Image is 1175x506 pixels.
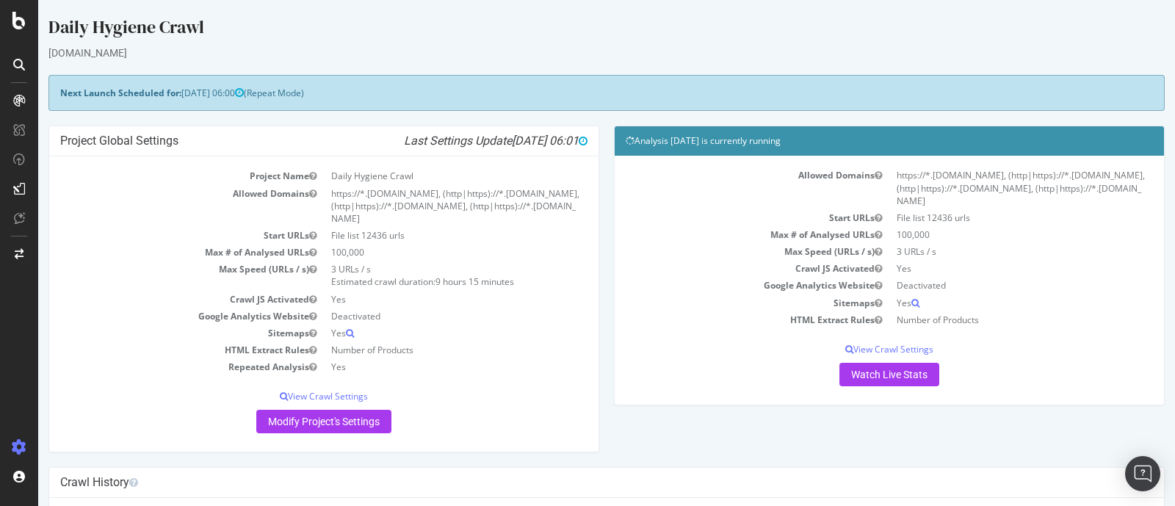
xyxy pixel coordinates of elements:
td: Max Speed (URLs / s) [22,261,286,290]
span: [DATE] 06:00 [143,87,206,99]
td: Yes [286,358,549,375]
strong: Next Launch Scheduled for: [22,87,143,99]
td: Max Speed (URLs / s) [587,243,851,260]
td: https://*.[DOMAIN_NAME], (http|https)://*.[DOMAIN_NAME], (http|https)://*.[DOMAIN_NAME], (http|ht... [286,185,549,227]
td: Google Analytics Website [587,277,851,294]
td: Yes [851,260,1115,277]
p: View Crawl Settings [22,390,549,402]
td: 3 URLs / s Estimated crawl duration: [286,261,549,290]
div: Open Intercom Messenger [1125,456,1160,491]
span: [DATE] 06:01 [474,134,549,148]
div: Daily Hygiene Crawl [10,15,1127,46]
td: 100,000 [286,244,549,261]
span: 9 hours 15 minutes [397,275,476,288]
td: 3 URLs / s [851,243,1115,260]
td: Project Name [22,167,286,184]
td: HTML Extract Rules [22,341,286,358]
td: 100,000 [851,226,1115,243]
td: Yes [286,291,549,308]
td: Number of Products [286,341,549,358]
i: Last Settings Update [366,134,549,148]
td: Max # of Analysed URLs [22,244,286,261]
td: Sitemaps [22,325,286,341]
td: File list 12436 urls [851,209,1115,226]
td: Max # of Analysed URLs [587,226,851,243]
td: Sitemaps [587,294,851,311]
td: Deactivated [286,308,549,325]
h4: Crawl History [22,475,1115,490]
td: Crawl JS Activated [587,260,851,277]
td: Allowed Domains [587,167,851,209]
a: Modify Project's Settings [218,410,353,433]
td: Yes [851,294,1115,311]
td: Google Analytics Website [22,308,286,325]
div: (Repeat Mode) [10,75,1127,111]
h4: Project Global Settings [22,134,549,148]
td: Deactivated [851,277,1115,294]
td: Crawl JS Activated [22,291,286,308]
td: Start URLs [587,209,851,226]
td: Yes [286,325,549,341]
div: [DOMAIN_NAME] [10,46,1127,60]
td: Number of Products [851,311,1115,328]
td: Start URLs [22,227,286,244]
td: HTML Extract Rules [587,311,851,328]
a: Watch Live Stats [801,363,901,386]
td: Allowed Domains [22,185,286,227]
td: File list 12436 urls [286,227,549,244]
td: https://*.[DOMAIN_NAME], (http|https)://*.[DOMAIN_NAME], (http|https)://*.[DOMAIN_NAME], (http|ht... [851,167,1115,209]
h4: Analysis [DATE] is currently running [587,134,1115,148]
td: Daily Hygiene Crawl [286,167,549,184]
td: Repeated Analysis [22,358,286,375]
p: View Crawl Settings [587,343,1115,355]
